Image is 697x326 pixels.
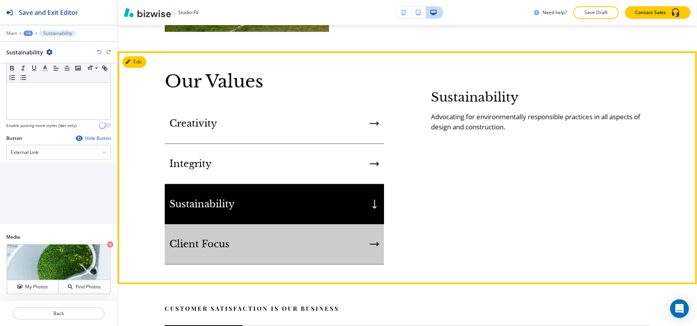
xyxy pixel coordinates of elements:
button: My Photos [7,280,59,294]
button: Back [13,307,105,320]
h2: Sustainability [6,48,43,56]
p: Save Draft [584,9,609,16]
p: Customer Satisfaction Is Our Business [165,304,650,313]
h4: Sustainability [431,90,650,105]
p: Sustainability [43,31,72,36]
button: Edit [122,56,146,68]
button: Sustainability [165,184,384,224]
h5: Creativity [169,118,217,129]
button: Find Photos [59,280,110,294]
h2: Button [6,135,22,142]
h4: Enable pasting more styles (dev only) [6,123,76,129]
button: Creativity [165,103,384,144]
button: Studio-FV [124,7,198,18]
button: Sustainability [39,30,76,36]
div: My PhotosFind Photos [6,244,111,295]
h5: Integrity [169,158,211,170]
h4: My Photos [25,283,48,290]
button: Main [6,31,17,36]
p: Our Values [165,71,384,92]
button: +3 [24,31,33,36]
h6: Advocating for environmentally responsible practices in all aspects of design and construction. [431,112,650,132]
p: Back [13,310,104,317]
button: Hide Button [76,135,111,141]
h4: External Link [11,149,38,156]
button: Save Draft [573,6,619,19]
h5: Sustainability [169,198,235,210]
h4: Find Photos [76,283,101,290]
h3: Need help? [543,9,567,16]
p: Contact Sales [635,9,666,16]
button: Contact Sales [625,6,691,19]
div: Open Intercom Messenger [670,299,689,318]
button: Client Focus [165,224,384,264]
img: Bizwise Logo [124,8,171,17]
h5: Client Focus [169,238,229,250]
h3: Studio-FV [178,9,198,16]
h2: Media [6,234,111,241]
button: Integrity [165,144,384,184]
h2: Save and Exit Editor [19,8,78,17]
